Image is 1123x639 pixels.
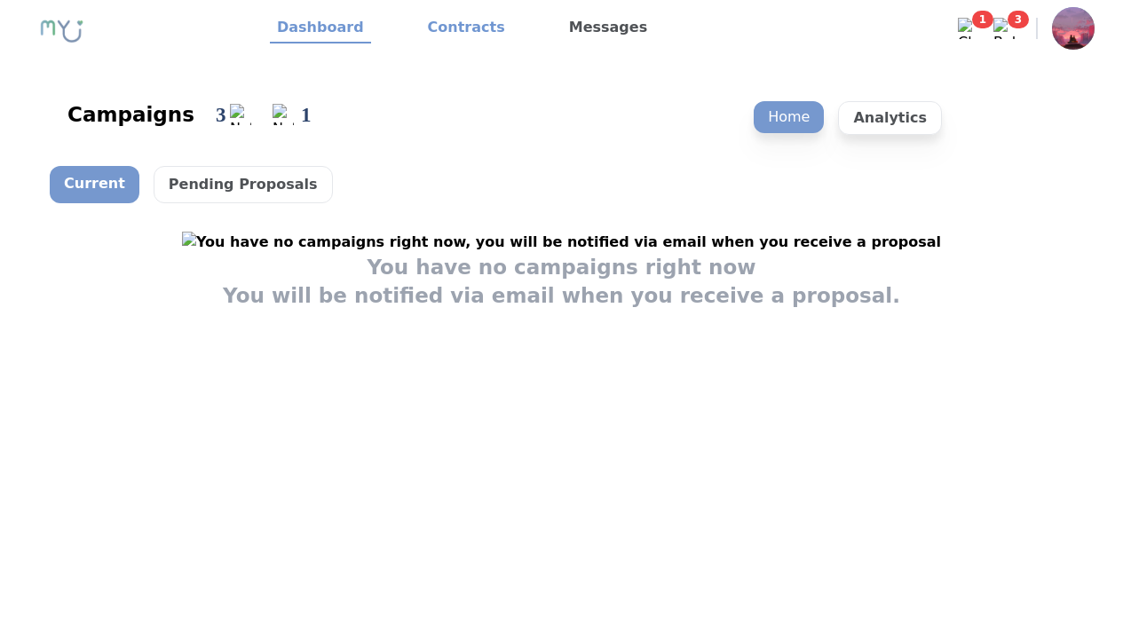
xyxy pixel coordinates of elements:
[216,99,230,130] div: 3
[230,104,251,125] img: Notification
[223,281,900,310] h1: You will be notified via email when you receive a proposal.
[270,13,371,43] a: Dashboard
[273,104,294,125] img: Notification
[154,166,333,203] p: Pending Proposals
[50,166,139,203] p: Current
[562,13,654,43] a: Messages
[421,13,512,43] a: Contracts
[972,11,993,28] span: 1
[1052,7,1095,50] img: Profile
[367,253,755,281] h1: You have no campaigns right now
[301,99,315,130] div: 1
[993,18,1015,39] img: Bell
[958,18,979,39] img: Chat
[838,101,942,135] p: Analytics
[67,100,194,129] div: Campaigns
[182,232,941,253] img: You have no campaigns right now, you will be notified via email when you receive a proposal
[754,101,824,133] p: Home
[1008,11,1029,28] span: 3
